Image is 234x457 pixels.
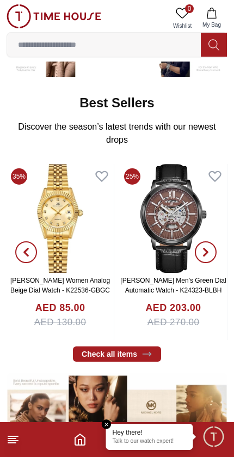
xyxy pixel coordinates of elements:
span: 0 [185,4,194,13]
a: Check all items [73,346,161,362]
span: AED 130.00 [34,315,87,330]
em: Close tooltip [102,419,112,429]
a: [PERSON_NAME] Men's Green Dial Automatic Watch - K24323-BLBH [120,277,226,294]
img: ... [7,373,227,455]
p: Talk to our watch expert! [113,438,187,446]
span: AED 270.00 [147,315,200,330]
a: Home [73,433,87,446]
div: Chat Widget [202,425,226,449]
span: 25% [124,168,140,185]
div: Hey there! [113,428,187,437]
img: ... [7,4,101,28]
a: 0Wishlist [169,4,196,32]
img: Kenneth Scott Men's Green Dial Automatic Watch - K24323-BLBH [120,164,227,273]
h2: Best Sellers [79,94,154,112]
img: Kenneth Scott Women Analog Beige Dial Watch - K22536-GBGC [7,164,114,273]
span: Wishlist [169,22,196,30]
h4: AED 85.00 [35,301,85,315]
span: My Bag [198,21,225,29]
a: [PERSON_NAME] Women Analog Beige Dial Watch - K22536-GBGC [10,277,110,294]
p: Discover the season’s latest trends with our newest drops [15,120,219,147]
button: My Bag [196,4,227,32]
h4: AED 203.00 [145,301,201,315]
